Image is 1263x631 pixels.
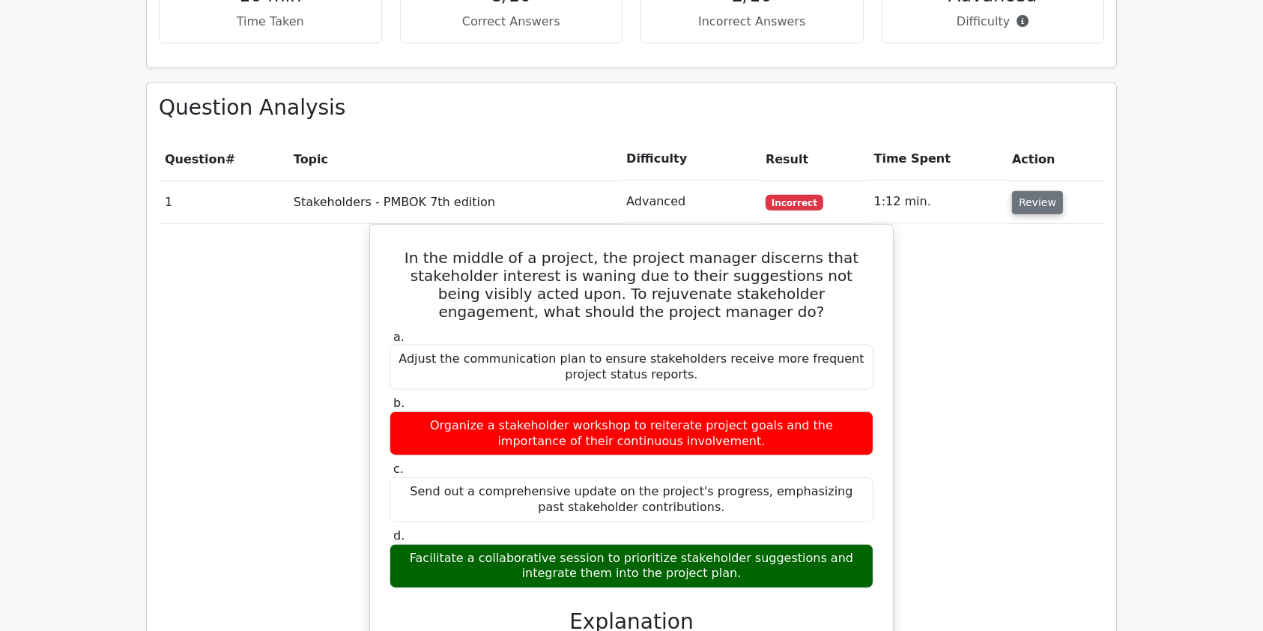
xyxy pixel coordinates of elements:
p: Incorrect Answers [653,13,851,31]
th: # [159,138,288,181]
th: Topic [288,138,620,181]
span: c. [393,462,404,476]
td: Stakeholders - PMBOK 7th edition [288,181,620,223]
p: Difficulty [894,13,1092,31]
th: Action [1006,138,1104,181]
p: Correct Answers [413,13,611,31]
td: 1 [159,181,288,223]
td: 1:12 min. [868,181,1006,223]
td: Advanced [620,181,760,223]
div: Adjust the communication plan to ensure stakeholders receive more frequent project status reports. [390,345,873,390]
th: Time Spent [868,138,1006,181]
div: Send out a comprehensive update on the project's progress, emphasizing past stakeholder contribut... [390,477,873,522]
div: Facilitate a collaborative session to prioritize stakeholder suggestions and integrate them into ... [390,544,873,589]
button: Review [1012,191,1063,214]
span: b. [393,396,405,410]
div: Organize a stakeholder workshop to reiterate project goals and the importance of their continuous... [390,411,873,456]
p: Time Taken [172,13,369,31]
span: Incorrect [766,195,823,210]
span: a. [393,330,405,344]
th: Difficulty [620,138,760,181]
th: Result [760,138,868,181]
span: d. [393,528,405,543]
h3: Question Analysis [159,95,1104,121]
span: Question [165,152,225,166]
h5: In the middle of a project, the project manager discerns that stakeholder interest is waning due ... [388,249,875,321]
